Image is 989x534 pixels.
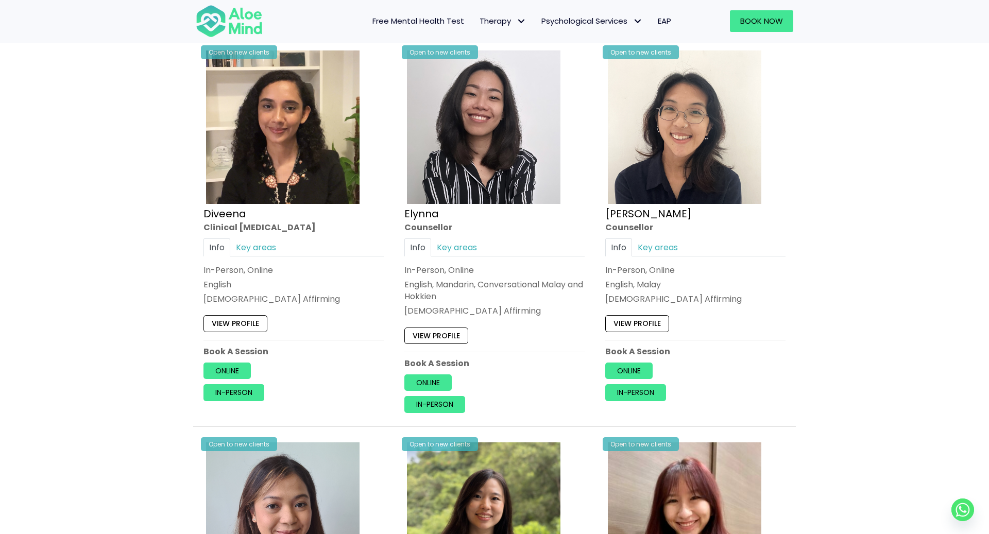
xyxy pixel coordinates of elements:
a: Psychological ServicesPsychological Services: submenu [534,10,650,32]
a: Key areas [632,238,684,256]
div: Open to new clients [402,45,478,59]
div: In-Person, Online [605,264,786,276]
div: Clinical [MEDICAL_DATA] [203,221,384,233]
a: View profile [404,328,468,344]
p: English, Malay [605,279,786,290]
a: Elynna [404,206,439,221]
a: Online [605,363,653,379]
a: Book Now [730,10,793,32]
div: Counsellor [605,221,786,233]
a: View profile [605,316,669,332]
a: Key areas [431,238,483,256]
p: Book A Session [605,346,786,357]
div: Counsellor [404,221,585,233]
a: TherapyTherapy: submenu [472,10,534,32]
img: IMG_1660 – Diveena Nair [206,50,360,204]
a: Online [203,363,251,379]
p: Book A Session [404,357,585,369]
span: Therapy: submenu [514,14,528,29]
a: Whatsapp [951,498,974,521]
div: Open to new clients [603,437,679,451]
div: [DEMOGRAPHIC_DATA] Affirming [203,294,384,305]
div: Open to new clients [201,437,277,451]
span: Therapy [480,15,526,26]
div: Open to new clients [201,45,277,59]
a: In-person [404,397,465,413]
a: Online [404,374,452,391]
p: English [203,279,384,290]
a: View profile [203,316,267,332]
a: In-person [605,385,666,401]
span: EAP [658,15,671,26]
div: In-Person, Online [203,264,384,276]
p: Book A Session [203,346,384,357]
img: Emelyne Counsellor [608,50,761,204]
a: Info [605,238,632,256]
div: Open to new clients [603,45,679,59]
span: Book Now [740,15,783,26]
a: [PERSON_NAME] [605,206,692,221]
a: Info [203,238,230,256]
img: Elynna Counsellor [407,50,560,204]
a: Key areas [230,238,282,256]
img: Aloe mind Logo [196,4,263,38]
a: Diveena [203,206,246,221]
a: Free Mental Health Test [365,10,472,32]
div: Open to new clients [402,437,478,451]
a: In-person [203,385,264,401]
div: [DEMOGRAPHIC_DATA] Affirming [605,294,786,305]
span: Free Mental Health Test [372,15,464,26]
a: EAP [650,10,679,32]
div: In-Person, Online [404,264,585,276]
nav: Menu [276,10,679,32]
a: Info [404,238,431,256]
p: English, Mandarin, Conversational Malay and Hokkien [404,279,585,302]
span: Psychological Services: submenu [630,14,645,29]
span: Psychological Services [541,15,642,26]
div: [DEMOGRAPHIC_DATA] Affirming [404,305,585,317]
